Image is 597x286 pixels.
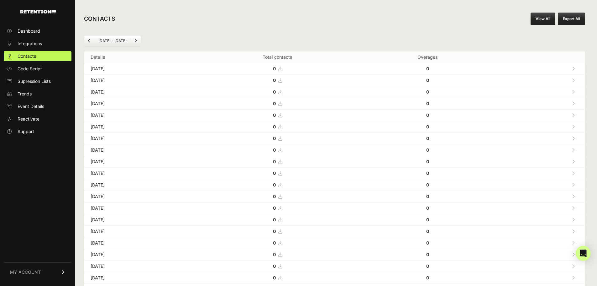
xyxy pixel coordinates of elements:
[273,194,276,199] strong: 0
[18,66,42,72] span: Code Script
[4,101,71,111] a: Event Details
[4,64,71,74] a: Code Script
[84,261,193,272] td: [DATE]
[84,86,193,98] td: [DATE]
[426,78,429,83] strong: 0
[4,89,71,99] a: Trends
[273,124,276,129] strong: 0
[273,170,276,176] strong: 0
[20,10,56,13] img: Retention.com
[273,205,276,211] strong: 0
[84,214,193,226] td: [DATE]
[94,38,130,43] li: [DATE] - [DATE]
[84,226,193,237] td: [DATE]
[273,112,276,118] strong: 0
[273,182,276,187] strong: 0
[18,53,36,59] span: Contacts
[4,262,71,282] a: MY ACCOUNT
[273,240,276,246] strong: 0
[273,159,276,164] strong: 0
[84,110,193,121] td: [DATE]
[558,13,585,25] button: Export All
[426,252,429,257] strong: 0
[131,36,141,46] a: Next
[84,14,115,23] h2: CONTACTS
[4,26,71,36] a: Dashboard
[273,78,276,83] strong: 0
[273,252,276,257] strong: 0
[273,147,276,153] strong: 0
[18,28,40,34] span: Dashboard
[426,275,429,280] strong: 0
[84,237,193,249] td: [DATE]
[4,114,71,124] a: Reactivate
[84,179,193,191] td: [DATE]
[18,78,51,84] span: Supression Lists
[84,75,193,86] td: [DATE]
[273,217,276,222] strong: 0
[273,89,276,94] strong: 0
[426,229,429,234] strong: 0
[426,136,429,141] strong: 0
[426,89,429,94] strong: 0
[273,136,276,141] strong: 0
[84,156,193,168] td: [DATE]
[362,51,493,63] th: Overages
[426,159,429,164] strong: 0
[273,101,276,106] strong: 0
[426,182,429,187] strong: 0
[18,116,39,122] span: Reactivate
[84,272,193,284] td: [DATE]
[18,40,42,47] span: Integrations
[10,269,41,275] span: MY ACCOUNT
[426,101,429,106] strong: 0
[4,51,71,61] a: Contacts
[426,66,429,71] strong: 0
[84,51,193,63] th: Details
[84,249,193,261] td: [DATE]
[84,144,193,156] td: [DATE]
[4,39,71,49] a: Integrations
[426,205,429,211] strong: 0
[18,91,32,97] span: Trends
[273,66,276,71] strong: 0
[426,124,429,129] strong: 0
[18,103,44,110] span: Event Details
[84,133,193,144] td: [DATE]
[84,202,193,214] td: [DATE]
[426,194,429,199] strong: 0
[18,128,34,135] span: Support
[4,127,71,137] a: Support
[531,13,555,25] a: View All
[84,36,94,46] a: Previous
[273,229,276,234] strong: 0
[426,240,429,246] strong: 0
[4,76,71,86] a: Supression Lists
[193,51,362,63] th: Total contacts
[426,217,429,222] strong: 0
[273,263,276,269] strong: 0
[84,98,193,110] td: [DATE]
[84,191,193,202] td: [DATE]
[273,275,276,280] strong: 0
[84,121,193,133] td: [DATE]
[84,63,193,75] td: [DATE]
[426,170,429,176] strong: 0
[426,147,429,153] strong: 0
[84,168,193,179] td: [DATE]
[426,112,429,118] strong: 0
[426,263,429,269] strong: 0
[576,246,591,261] div: Open Intercom Messenger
